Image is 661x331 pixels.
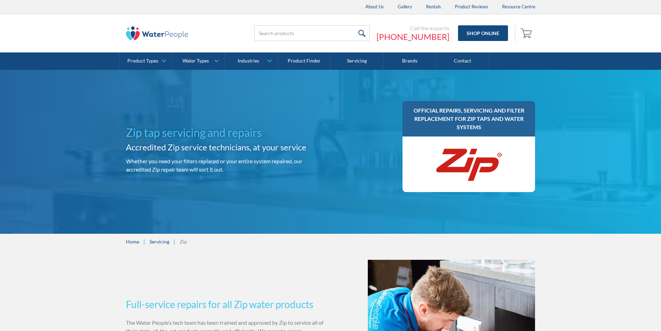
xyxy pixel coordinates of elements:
[225,52,277,70] a: Industries
[520,27,534,39] img: shopping cart
[172,52,224,70] a: Water Types
[183,58,209,64] div: Water Types
[143,237,146,246] div: |
[238,58,259,64] div: Industries
[458,25,508,41] a: Shop Online
[383,52,436,70] a: Brands
[126,26,188,40] img: The Water People
[126,141,328,154] h2: Accredited Zip service technicians, at your service
[409,106,528,131] h3: Official repairs, servicing and filter replacement for Zip taps and water systems
[180,238,187,245] div: Zip
[150,238,169,245] a: Servicing
[254,25,370,41] input: Search products
[126,297,328,312] h3: Full-service repairs for all Zip water products
[376,25,449,32] div: Call the experts
[278,52,331,70] a: Product Finder
[127,58,158,64] div: Product Types
[331,52,383,70] a: Servicing
[126,238,139,245] a: Home
[126,124,328,141] h1: Zip tap servicing and repairs
[519,25,535,42] a: Open empty cart
[376,32,449,42] a: [PHONE_NUMBER]
[119,52,172,70] a: Product Types
[173,237,176,246] div: |
[437,52,489,70] a: Contact
[126,157,328,174] p: Whether you need your filters replaced or your entire system repaired, our accredited Zip repair ...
